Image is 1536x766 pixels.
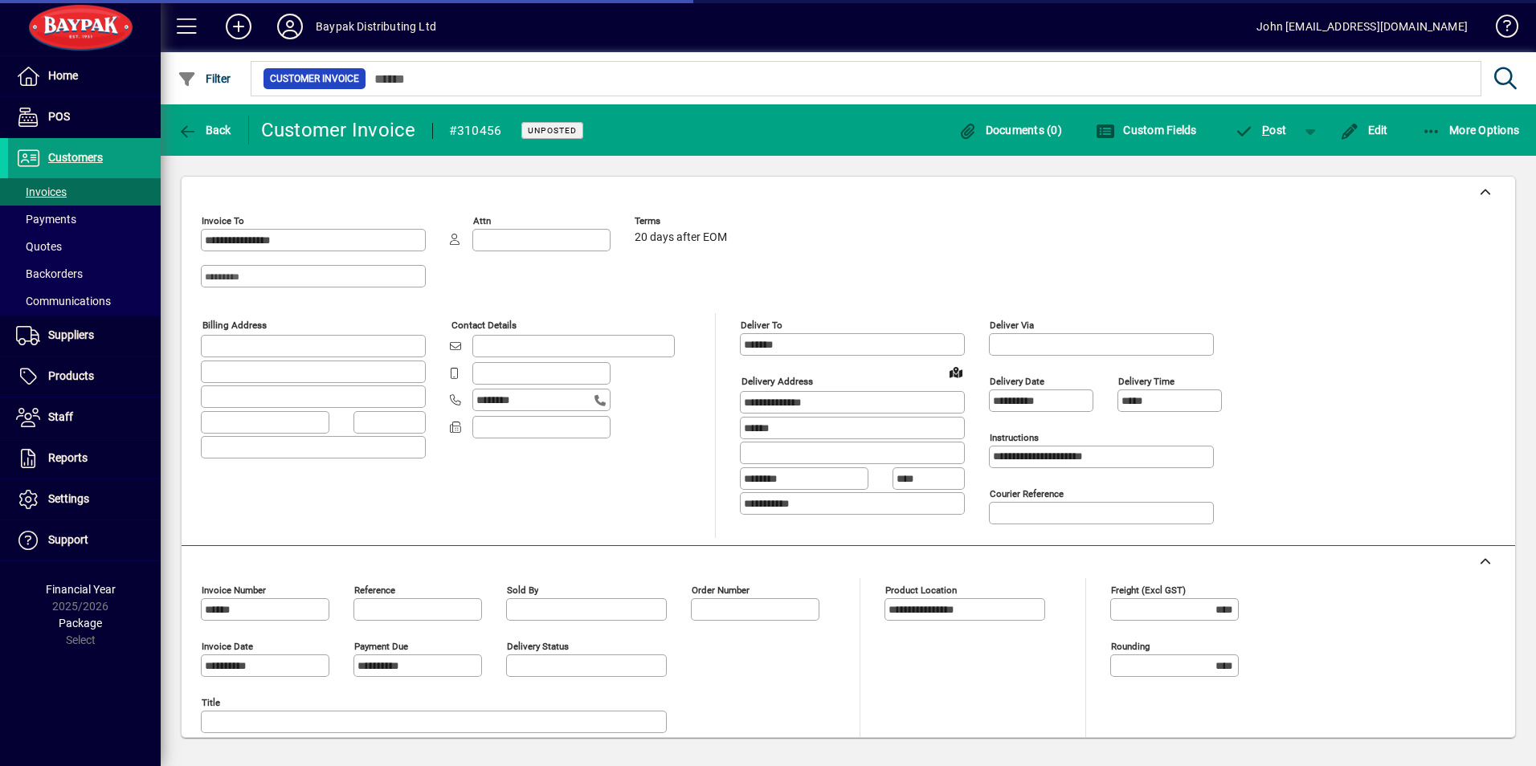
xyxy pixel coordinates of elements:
[264,12,316,41] button: Profile
[990,320,1034,331] mat-label: Deliver via
[8,206,161,233] a: Payments
[507,641,569,652] mat-label: Delivery status
[48,451,88,464] span: Reports
[990,488,1064,499] mat-label: Courier Reference
[8,287,161,315] a: Communications
[1235,124,1287,136] span: ost
[174,116,235,145] button: Back
[202,641,253,652] mat-label: Invoice date
[8,260,161,287] a: Backorders
[48,69,78,82] span: Home
[1256,14,1468,39] div: John [EMAIL_ADDRESS][DOMAIN_NAME]
[507,585,538,596] mat-label: Sold by
[528,125,577,136] span: Unposted
[1096,124,1197,136] span: Custom Fields
[1227,116,1295,145] button: Post
[202,585,266,596] mat-label: Invoice number
[1336,116,1392,145] button: Edit
[213,12,264,41] button: Add
[8,178,161,206] a: Invoices
[46,583,116,596] span: Financial Year
[178,124,231,136] span: Back
[261,117,416,143] div: Customer Invoice
[354,585,395,596] mat-label: Reference
[48,328,94,341] span: Suppliers
[270,71,359,87] span: Customer Invoice
[8,56,161,96] a: Home
[8,233,161,260] a: Quotes
[885,585,957,596] mat-label: Product location
[692,585,750,596] mat-label: Order number
[943,359,969,385] a: View on map
[16,185,67,198] span: Invoices
[741,320,782,331] mat-label: Deliver To
[1262,124,1269,136] span: P
[958,124,1062,136] span: Documents (0)
[174,64,235,93] button: Filter
[473,215,491,226] mat-label: Attn
[1092,116,1201,145] button: Custom Fields
[48,151,103,164] span: Customers
[990,376,1044,387] mat-label: Delivery date
[8,397,161,438] a: Staff
[449,118,502,144] div: #310456
[8,438,161,479] a: Reports
[16,295,111,308] span: Communications
[161,116,249,145] app-page-header-button: Back
[316,14,436,39] div: Baypak Distributing Ltd
[48,410,73,423] span: Staff
[635,216,731,226] span: Terms
[8,97,161,137] a: POS
[1484,3,1516,55] a: Knowledge Base
[16,213,76,226] span: Payments
[48,110,70,123] span: POS
[48,369,94,382] span: Products
[1422,124,1520,136] span: More Options
[48,492,89,505] span: Settings
[202,697,220,708] mat-label: Title
[1340,124,1388,136] span: Edit
[954,116,1066,145] button: Documents (0)
[1118,376,1174,387] mat-label: Delivery time
[8,479,161,519] a: Settings
[178,72,231,85] span: Filter
[202,215,244,226] mat-label: Invoice To
[16,267,83,280] span: Backorders
[1111,585,1186,596] mat-label: Freight (excl GST)
[990,432,1039,443] mat-label: Instructions
[59,617,102,630] span: Package
[354,641,408,652] mat-label: Payment due
[635,231,727,244] span: 20 days after EOM
[48,533,88,546] span: Support
[8,316,161,356] a: Suppliers
[1418,116,1524,145] button: More Options
[1111,641,1150,652] mat-label: Rounding
[16,240,62,253] span: Quotes
[8,357,161,397] a: Products
[8,520,161,560] a: Support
